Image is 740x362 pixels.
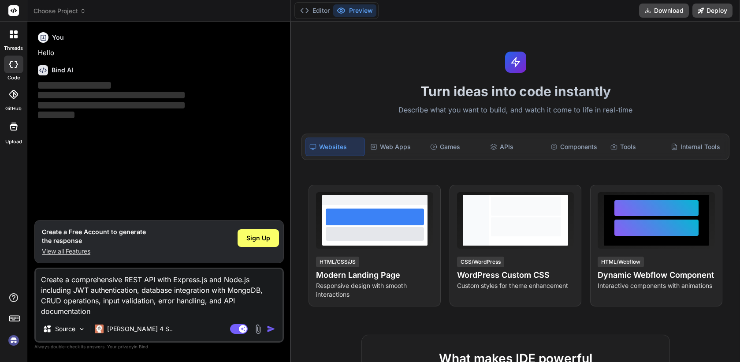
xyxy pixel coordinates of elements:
[316,269,433,281] h4: Modern Landing Page
[305,138,364,156] div: Websites
[52,33,64,42] h6: You
[607,138,665,156] div: Tools
[95,325,104,333] img: Claude 4 Sonnet
[36,269,283,317] textarea: Create a comprehensive REST API with Express.js and Node.js including JWT authentication, databas...
[107,325,173,333] p: [PERSON_NAME] 4 S..
[5,138,22,146] label: Upload
[52,66,73,75] h6: Bind AI
[598,269,715,281] h4: Dynamic Webflow Component
[667,138,725,156] div: Internal Tools
[246,234,270,243] span: Sign Up
[34,343,284,351] p: Always double-check its answers. Your in Bind
[78,325,86,333] img: Pick Models
[297,4,333,17] button: Editor
[118,344,134,349] span: privacy
[38,82,111,89] span: ‌
[33,7,86,15] span: Choose Project
[38,48,282,58] p: Hello
[296,83,735,99] h1: Turn ideas into code instantly
[38,92,185,98] span: ‌
[673,192,711,201] span: View Prompt
[532,192,570,201] span: View Prompt
[296,104,735,116] p: Describe what you want to build, and watch it come to life in real-time
[692,4,733,18] button: Deploy
[316,257,359,267] div: HTML/CSS/JS
[457,281,574,290] p: Custom styles for theme enhancement
[7,74,20,82] label: code
[5,105,22,112] label: GitHub
[427,138,485,156] div: Games
[38,102,185,108] span: ‌
[598,281,715,290] p: Interactive components with animations
[42,247,146,256] p: View all Features
[267,325,275,333] img: icon
[598,257,644,267] div: HTML/Webflow
[547,138,605,156] div: Components
[392,192,430,201] span: View Prompt
[316,281,433,299] p: Responsive design with smooth interactions
[253,324,263,334] img: attachment
[38,112,74,118] span: ‌
[457,257,504,267] div: CSS/WordPress
[487,138,545,156] div: APIs
[55,325,75,333] p: Source
[6,333,21,348] img: signin
[42,228,146,245] h1: Create a Free Account to generate the response
[4,45,23,52] label: threads
[457,269,574,281] h4: WordPress Custom CSS
[639,4,689,18] button: Download
[333,4,376,17] button: Preview
[367,138,425,156] div: Web Apps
